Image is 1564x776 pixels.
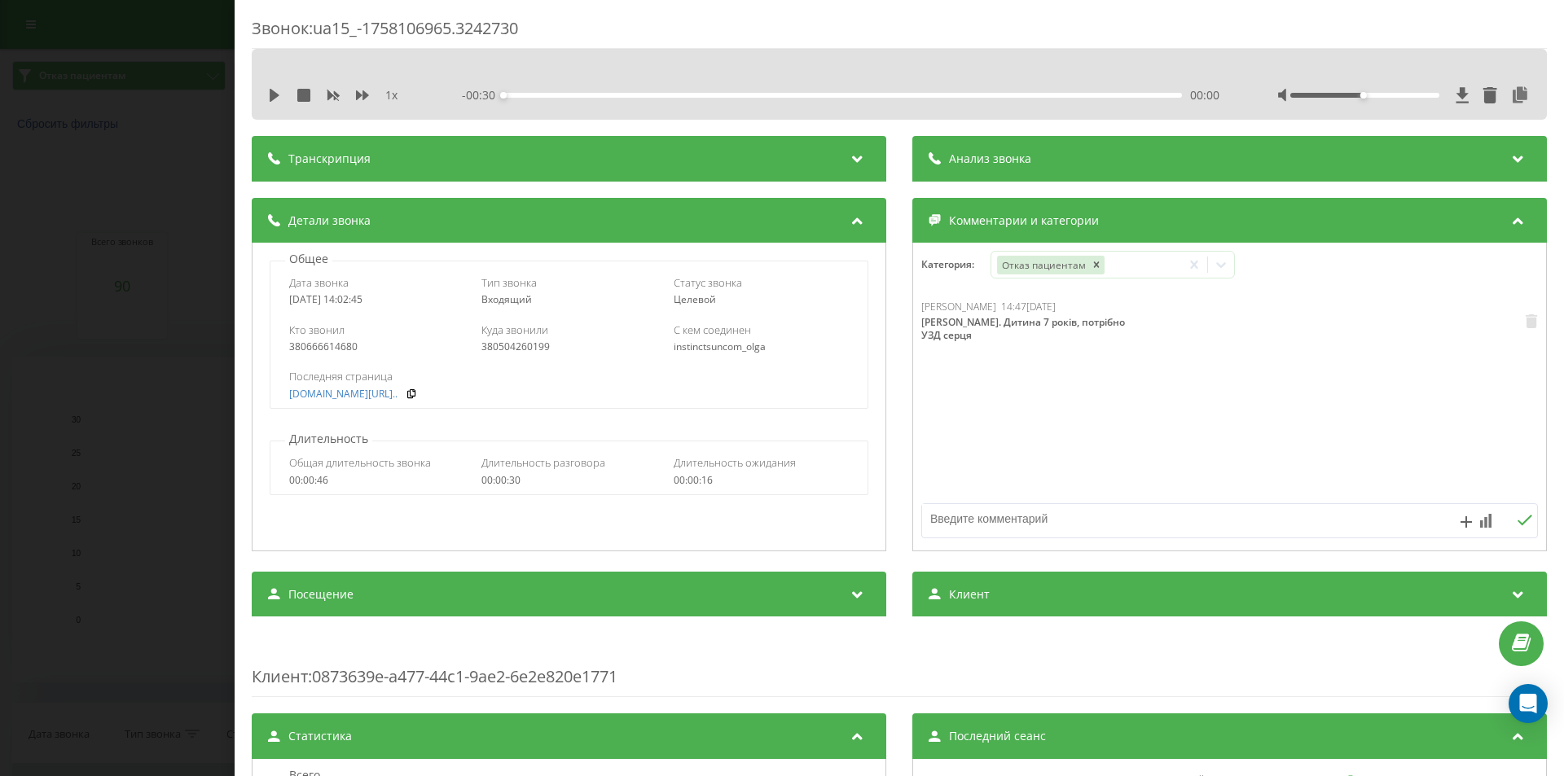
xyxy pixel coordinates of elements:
[921,259,991,270] h4: Категория :
[481,455,605,470] span: Длительность разговора
[289,294,464,305] div: [DATE] 14:02:45
[252,633,1547,697] div: : 0873639e-a477-44c1-9ae2-6e2e820e1771
[289,322,345,337] span: Кто звонил
[921,300,996,313] span: [PERSON_NAME]
[1001,301,1056,313] div: 14:47[DATE]
[921,316,1127,341] div: [PERSON_NAME]. Дитина 7 років, потрібно УЗД серця
[500,92,507,99] div: Accessibility label
[289,388,398,400] a: [DOMAIN_NAME][URL]..
[481,292,532,306] span: Входящий
[674,341,849,353] div: instinctsuncom_olga
[252,17,1547,49] div: Звонок : ua15_-1758106965.3242730
[1509,684,1548,723] div: Open Intercom Messenger
[674,292,716,306] span: Целевой
[1088,256,1105,274] div: Remove Отказ пациентам
[289,369,393,384] span: Последняя страница
[949,586,990,603] span: Клиент
[385,87,398,103] span: 1 x
[949,151,1031,167] span: Анализ звонка
[289,275,349,290] span: Дата звонка
[285,431,372,447] p: Длительность
[949,728,1046,744] span: Последний сеанс
[289,341,464,353] div: 380666614680
[252,665,308,687] span: Клиент
[674,475,849,486] div: 00:00:16
[674,455,796,470] span: Длительность ожидания
[462,87,503,103] span: - 00:30
[481,475,657,486] div: 00:00:30
[289,455,431,470] span: Общая длительность звонка
[997,256,1088,274] div: Отказ пациентам
[674,275,742,290] span: Статус звонка
[289,475,464,486] div: 00:00:46
[674,322,751,337] span: С кем соединен
[288,213,371,229] span: Детали звонка
[1360,92,1367,99] div: Accessibility label
[288,728,352,744] span: Статистика
[288,586,354,603] span: Посещение
[481,322,548,337] span: Куда звонили
[481,341,657,353] div: 380504260199
[481,275,537,290] span: Тип звонка
[949,213,1099,229] span: Комментарии и категории
[285,251,332,267] p: Общее
[288,151,371,167] span: Транскрипция
[1190,87,1219,103] span: 00:00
